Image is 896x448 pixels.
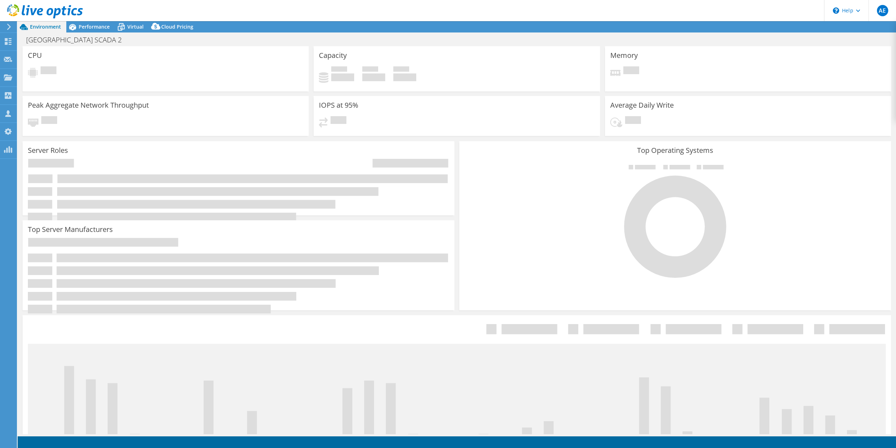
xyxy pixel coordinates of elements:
[465,147,886,154] h3: Top Operating Systems
[610,101,674,109] h3: Average Daily Write
[28,101,149,109] h3: Peak Aggregate Network Throughput
[393,73,416,81] h4: 0 GiB
[625,116,641,126] span: Pending
[331,116,346,126] span: Pending
[833,7,839,14] svg: \n
[30,23,61,30] span: Environment
[319,52,347,59] h3: Capacity
[331,73,354,81] h4: 0 GiB
[79,23,110,30] span: Performance
[393,66,409,73] span: Total
[610,52,638,59] h3: Memory
[877,5,888,16] span: AE
[331,66,347,73] span: Used
[28,226,113,233] h3: Top Server Manufacturers
[28,52,42,59] h3: CPU
[623,66,639,76] span: Pending
[362,66,378,73] span: Free
[23,36,133,44] h1: [GEOGRAPHIC_DATA] SCADA 2
[41,116,57,126] span: Pending
[319,101,358,109] h3: IOPS at 95%
[161,23,193,30] span: Cloud Pricing
[127,23,144,30] span: Virtual
[362,73,385,81] h4: 0 GiB
[28,147,68,154] h3: Server Roles
[41,66,56,76] span: Pending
